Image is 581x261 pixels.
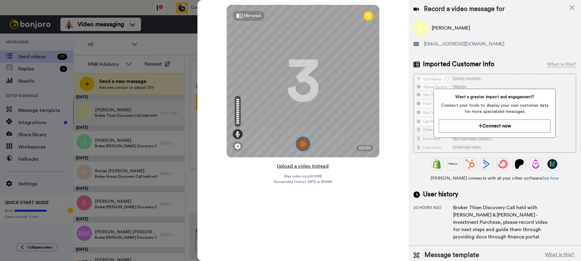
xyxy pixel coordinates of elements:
[274,179,332,184] span: Acceptable format: MP4 or WebM
[439,120,550,133] button: Connect now
[284,174,322,179] span: Max video size: 500 MB
[465,159,475,169] img: Hubspot
[482,159,491,169] img: ActiveCampaign
[547,159,557,169] img: GoHighLevel
[439,94,550,100] span: Want a greater impact and engagement?
[449,159,458,169] img: Ontraport
[432,159,442,169] img: Shopify
[514,159,524,169] img: Patreon
[235,143,241,149] img: ic_gear.svg
[531,159,541,169] img: Drip
[542,176,559,181] a: See how
[439,102,550,115] span: Connect your tools to display your own customer data for more specialized messages
[543,251,576,260] button: What is this?
[356,145,373,151] div: 00:00
[413,205,453,241] div: 20 hours ago
[498,159,508,169] img: ConvertKit
[296,137,310,151] img: ic_record_start.svg
[413,175,576,181] span: [PERSON_NAME] connects with all your other software
[424,251,479,260] span: Message template
[423,190,458,199] span: User history
[423,60,494,69] span: Imported Customer Info
[275,162,330,170] button: Upload a video instead
[453,204,551,241] div: Broker Thien Discovery Call held with [PERSON_NAME] & [PERSON_NAME] - Investment Purchase, please...
[547,61,576,68] div: What is this?
[286,58,320,104] div: 3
